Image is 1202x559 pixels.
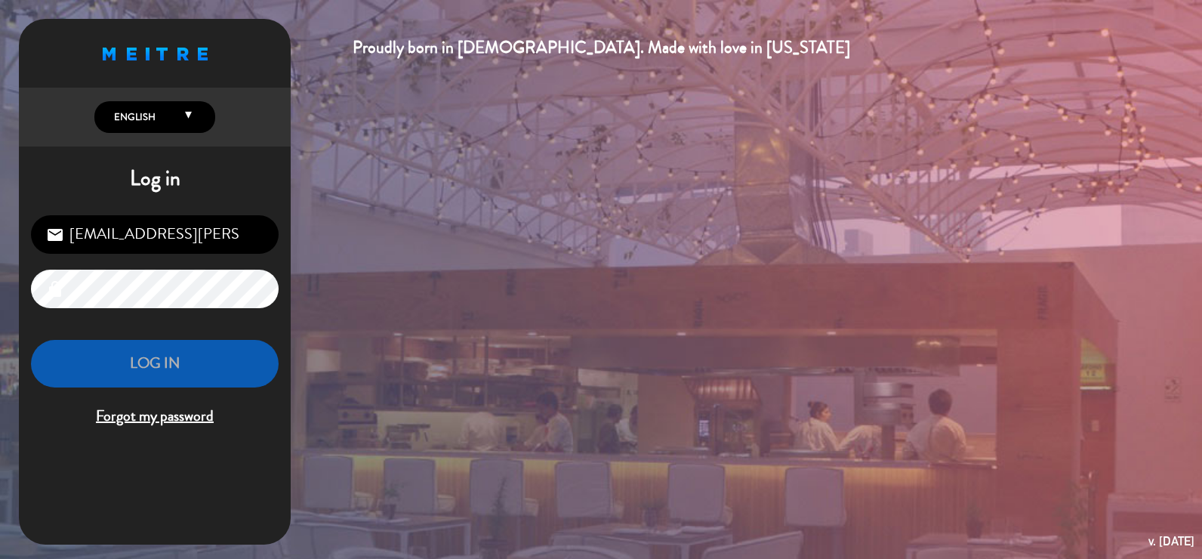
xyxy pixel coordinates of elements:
input: Email [31,215,279,254]
h1: Log in [19,166,291,192]
i: email [46,226,64,244]
i: lock [46,280,64,298]
button: LOG IN [31,340,279,388]
span: English [110,110,156,125]
span: Forgot my password [31,404,279,429]
div: v. [DATE] [1148,531,1194,551]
